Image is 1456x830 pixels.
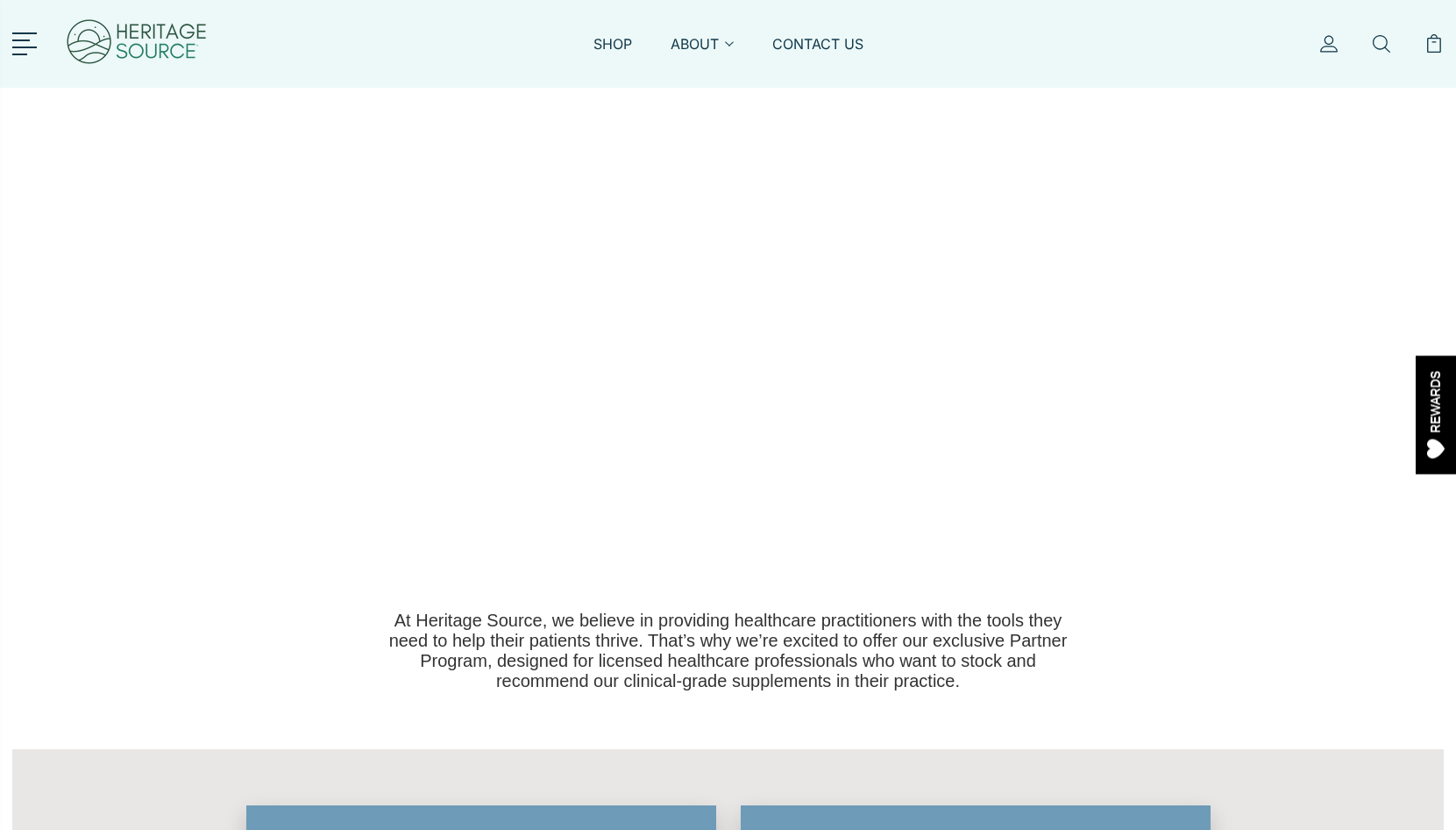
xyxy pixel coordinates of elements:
[65,9,209,79] img: Heritage Source
[772,34,863,75] a: CONTACT US
[465,347,992,369] p: Clinical grade supplements in your practice & wellness store.
[671,34,734,75] a: ABOUT
[380,611,1077,691] p: At Heritage Source, we believe in providing healthcare practitioners with the tools they need to ...
[487,293,969,340] p: PRACTITIONER PROGRAM
[593,34,632,75] a: SHOP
